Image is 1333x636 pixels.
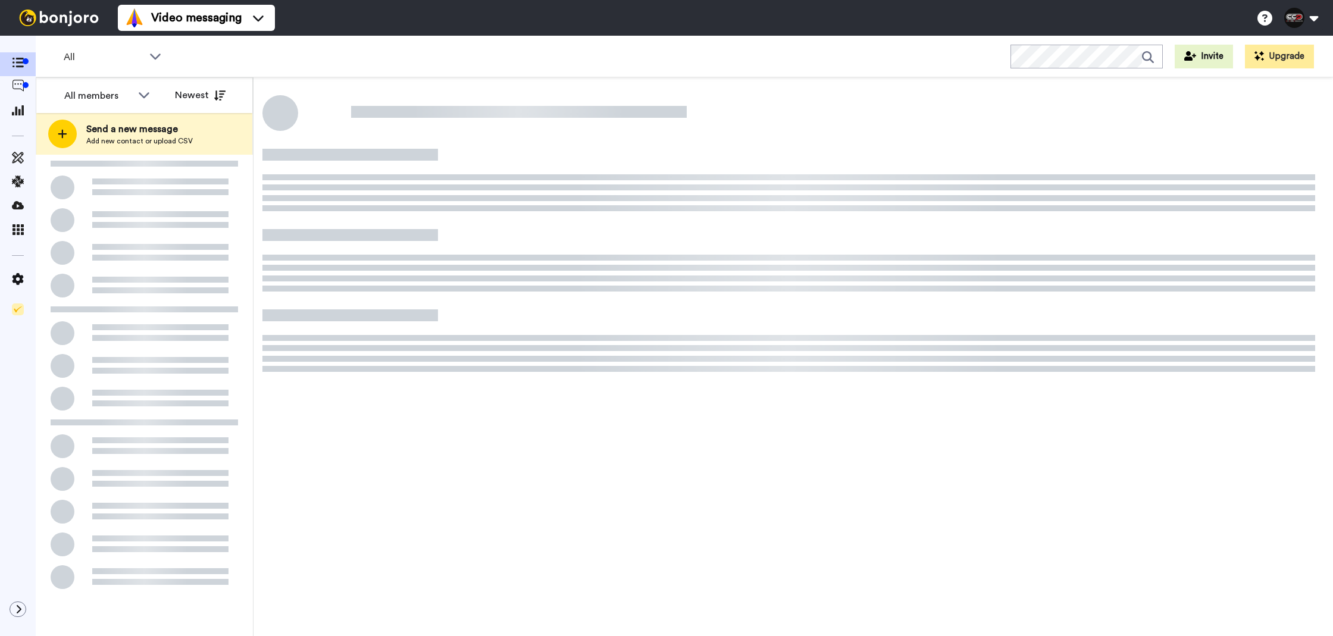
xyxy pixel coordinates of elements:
img: Checklist.svg [12,303,24,315]
span: Send a new message [86,122,193,136]
img: vm-color.svg [125,8,144,27]
div: All members [64,89,132,103]
img: bj-logo-header-white.svg [14,10,104,26]
button: Upgrade [1245,45,1314,68]
button: Newest [166,83,234,107]
button: Invite [1175,45,1233,68]
span: Video messaging [151,10,242,26]
span: Add new contact or upload CSV [86,136,193,146]
span: All [64,50,143,64]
